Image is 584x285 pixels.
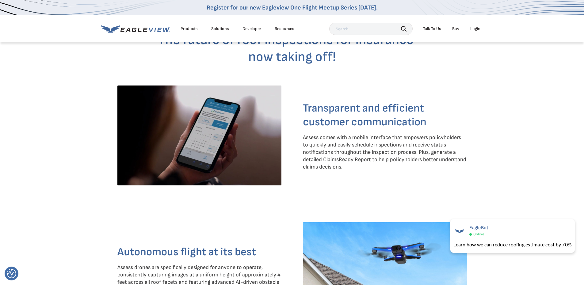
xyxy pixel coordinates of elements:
[303,134,467,171] p: Assess comes with a mobile interface that empowers policyholders to quickly and easily schedule i...
[7,269,16,278] img: Revisit consent button
[453,241,572,248] div: Learn how we can reduce roofing estimate cost by 70%
[207,4,378,11] a: Register for our new Eagleview One Flight Meetup Series [DATE].
[113,32,471,65] h3: The future of roof inspections for Insurance – now taking off!
[181,26,198,32] div: Products
[275,26,294,32] div: Resources
[469,225,489,231] span: EagleBot
[453,225,466,237] img: EagleBot
[452,26,459,32] a: Buy
[117,245,281,259] h4: Autonomous flight at its best
[303,101,467,129] h4: Transparent and efficient customer communication
[211,26,229,32] div: Solutions
[470,26,480,32] div: Login
[473,232,484,237] span: Online
[7,269,16,278] button: Consent Preferences
[423,26,441,32] div: Talk To Us
[329,23,413,35] input: Search
[242,26,261,32] a: Developer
